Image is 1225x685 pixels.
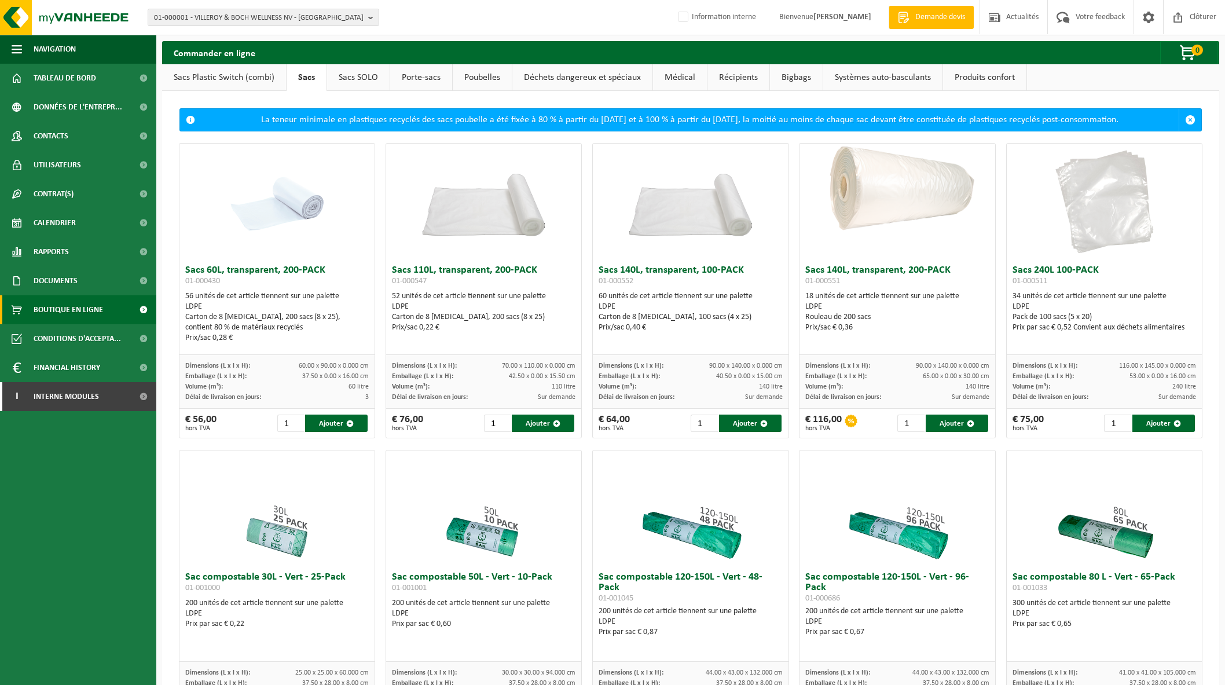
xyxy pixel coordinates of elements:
[805,572,989,603] h3: Sac compostable 120-150L - Vert - 96-Pack
[770,64,823,91] a: Bigbags
[349,383,369,390] span: 60 litre
[1104,415,1131,432] input: 1
[599,415,630,432] div: € 64,00
[185,609,369,619] div: LDPE
[392,394,468,401] span: Délai de livraison en jours:
[295,669,369,676] span: 25.00 x 25.00 x 60.000 cm
[719,415,782,432] button: Ajouter
[201,109,1179,131] div: La teneur minimale en plastiques recyclés des sacs poubelle a été fixée à 80 % à partir du [DATE]...
[392,415,423,432] div: € 76,00
[805,594,840,603] span: 01-000686
[599,312,782,323] div: Carton de 8 [MEDICAL_DATA], 100 sacs (4 x 25)
[1013,394,1088,401] span: Délai de livraison en jours:
[185,425,217,432] span: hors TVA
[1172,383,1196,390] span: 240 litre
[502,669,575,676] span: 30.00 x 30.00 x 94.000 cm
[34,266,78,295] span: Documents
[1013,598,1196,629] div: 300 unités de cet article tiennent sur une palette
[716,373,783,380] span: 40.50 x 0.00 x 15.00 cm
[633,450,749,566] img: 01-001045
[912,12,968,23] span: Demande devis
[943,64,1026,91] a: Produits confort
[484,415,511,432] input: 1
[599,425,630,432] span: hors TVA
[1158,394,1196,401] span: Sur demande
[805,617,989,627] div: LDPE
[923,373,989,380] span: 65.00 x 0.00 x 30.00 cm
[1013,323,1196,333] div: Prix par sac € 0,52 Convient aux déchets alimentaires
[34,382,99,411] span: Interne modules
[1013,312,1196,323] div: Pack de 100 sacs (5 x 20)
[185,415,217,432] div: € 56,00
[889,6,974,29] a: Demande devis
[745,394,783,401] span: Sur demande
[34,295,103,324] span: Boutique en ligne
[823,64,942,91] a: Systèmes auto-basculants
[599,373,660,380] span: Emballage (L x l x H):
[1046,450,1162,566] img: 01-001033
[676,9,756,26] label: Information interne
[392,323,575,333] div: Prix/sac 0,22 €
[392,373,453,380] span: Emballage (L x l x H):
[392,609,575,619] div: LDPE
[1013,415,1044,432] div: € 75,00
[1013,373,1074,380] span: Emballage (L x l x H):
[185,333,369,343] div: Prix/sac 0,28 €
[1129,373,1196,380] span: 53.00 x 0.00 x 16.00 cm
[599,394,674,401] span: Délai de livraison en jours:
[392,383,430,390] span: Volume (m³):
[912,669,989,676] span: 44.00 x 43.00 x 132.000 cm
[365,394,369,401] span: 3
[34,353,100,382] span: Financial History
[512,64,652,91] a: Déchets dangereux et spéciaux
[162,64,286,91] a: Sacs Plastic Switch (combi)
[897,415,925,432] input: 1
[599,627,782,638] div: Prix par sac € 0,87
[392,425,423,432] span: hors TVA
[805,291,989,333] div: 18 unités de cet article tiennent sur une palette
[1013,265,1196,288] h3: Sacs 240L 100-PACK
[299,362,369,369] span: 60.00 x 90.00 x 0.000 cm
[805,312,989,323] div: Rouleau de 200 sacs
[805,669,870,676] span: Dimensions (L x l x H):
[185,291,369,343] div: 56 unités de cet article tiennent sur une palette
[512,415,574,432] button: Ajouter
[952,394,989,401] span: Sur demande
[759,383,783,390] span: 140 litre
[185,394,261,401] span: Délai de livraison en jours:
[707,64,769,91] a: Récipients
[287,64,327,91] a: Sacs
[1013,362,1077,369] span: Dimensions (L x l x H):
[1013,609,1196,619] div: LDPE
[599,291,782,333] div: 60 unités de cet article tiennent sur une palette
[219,144,335,259] img: 01-000430
[1046,144,1162,259] img: 01-000511
[1191,45,1203,56] span: 0
[805,415,842,432] div: € 116,00
[12,382,22,411] span: I
[1013,277,1047,285] span: 01-000511
[805,373,867,380] span: Emballage (L x l x H):
[805,394,881,401] span: Délai de livraison en jours:
[599,302,782,312] div: LDPE
[799,144,995,241] img: 01-000551
[392,362,457,369] span: Dimensions (L x l x H):
[185,383,223,390] span: Volume (m³):
[34,93,122,122] span: Données de l'entrepr...
[185,584,220,592] span: 01-001000
[1013,572,1196,595] h3: Sac compostable 80 L - Vert - 65-Pack
[185,373,247,380] span: Emballage (L x l x H):
[1013,291,1196,333] div: 34 unités de cet article tiennent sur une palette
[1132,415,1195,432] button: Ajouter
[453,64,512,91] a: Poubelles
[599,362,663,369] span: Dimensions (L x l x H):
[593,144,788,241] img: 01-000552
[386,144,581,241] img: 01-000547
[653,64,707,91] a: Médical
[805,627,989,638] div: Prix par sac € 0,67
[599,323,782,333] div: Prix/sac 0,40 €
[691,415,718,432] input: 1
[1013,619,1196,629] div: Prix par sac € 0,65
[599,606,782,638] div: 200 unités de cet article tiennent sur une palette
[1119,362,1196,369] span: 116.00 x 145.00 x 0.000 cm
